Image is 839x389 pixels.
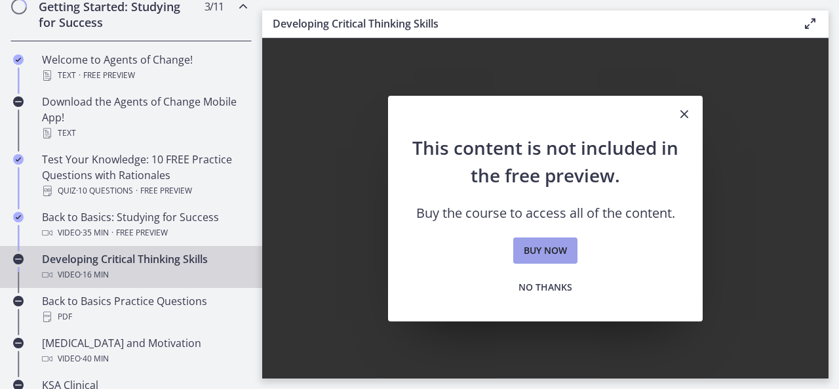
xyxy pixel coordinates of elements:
div: Text [42,125,246,141]
div: Back to Basics Practice Questions [42,293,246,325]
span: · [136,183,138,199]
a: Buy now [513,237,577,264]
span: · [79,68,81,83]
span: Free preview [140,183,192,199]
div: Video [42,225,246,241]
div: Video [42,351,246,367]
span: · 10 Questions [76,183,133,199]
div: Welcome to Agents of Change! [42,52,246,83]
div: Video [42,267,246,283]
span: · 40 min [81,351,109,367]
span: Free preview [83,68,135,83]
i: Completed [13,154,24,165]
div: PDF [42,309,246,325]
span: Buy now [524,243,567,258]
i: Completed [13,212,24,222]
button: No thanks [508,274,583,300]
i: Completed [13,54,24,65]
div: Test Your Knowledge: 10 FREE Practice Questions with Rationales [42,152,246,199]
div: Download the Agents of Change Mobile App! [42,94,246,141]
div: Back to Basics: Studying for Success [42,209,246,241]
span: · 16 min [81,267,109,283]
h2: This content is not included in the free preview. [409,134,682,189]
button: Close [666,96,703,134]
h3: Developing Critical Thinking Skills [273,16,781,31]
span: · 35 min [81,225,109,241]
span: Free preview [116,225,168,241]
span: · [111,225,113,241]
span: No thanks [518,279,572,295]
div: Text [42,68,246,83]
div: Quiz [42,183,246,199]
div: Developing Critical Thinking Skills [42,251,246,283]
p: Buy the course to access all of the content. [409,205,682,222]
div: [MEDICAL_DATA] and Motivation [42,335,246,367]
